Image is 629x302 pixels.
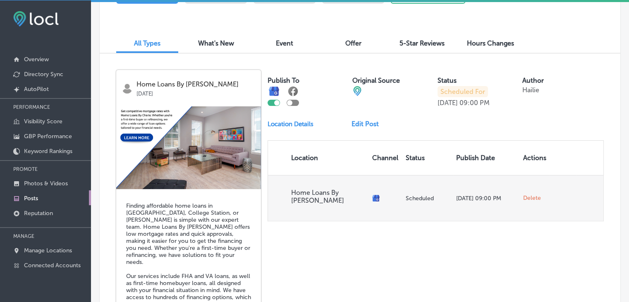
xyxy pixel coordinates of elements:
img: logo_orange.svg [13,13,20,20]
img: f734792b-1d4b-4d13-bfba-8aad8990727c3.png [116,106,261,189]
span: Delete [523,194,541,202]
div: Domain Overview [31,49,74,54]
p: Location Details [268,120,313,128]
img: logo [122,83,132,93]
p: 09:00 PM [459,99,490,107]
img: tab_domain_overview_orange.svg [22,48,29,55]
p: AutoPilot [24,86,49,93]
p: [DATE] 09:00 PM [456,195,517,202]
a: Edit Post [352,120,385,128]
p: Home Loans By [PERSON_NAME] [136,81,255,88]
p: Scheduled For [438,86,488,97]
p: Photos & Videos [24,180,68,187]
div: v 4.0.25 [23,13,41,20]
span: 5-Star Reviews [399,39,445,47]
img: cba84b02adce74ede1fb4a8549a95eca.png [352,86,362,96]
p: Posts [24,195,38,202]
label: Author [522,77,544,84]
span: All Types [134,39,160,47]
p: Hailie [522,86,539,94]
span: Offer [345,39,361,47]
p: Scheduled [406,195,450,202]
p: Directory Sync [24,71,63,78]
img: tab_keywords_by_traffic_grey.svg [82,48,89,55]
label: Publish To [268,77,299,84]
img: website_grey.svg [13,22,20,28]
th: Status [402,141,453,175]
span: Hours Changes [467,39,514,47]
p: Visibility Score [24,118,62,125]
label: Original Source [352,77,400,84]
p: Keyword Rankings [24,148,72,155]
th: Channel [369,141,402,175]
span: What's New [198,39,234,47]
p: GBP Performance [24,133,72,140]
span: Event [276,39,293,47]
p: Manage Locations [24,247,72,254]
p: Home Loans By [PERSON_NAME] [291,189,366,204]
p: [DATE] [136,88,255,97]
p: Reputation [24,210,53,217]
div: Keywords by Traffic [91,49,139,54]
th: Publish Date [453,141,520,175]
label: Status [438,77,457,84]
p: [DATE] [438,99,458,107]
p: Overview [24,56,49,63]
th: Actions [520,141,550,175]
img: fda3e92497d09a02dc62c9cd864e3231.png [13,11,59,26]
div: Domain: [DOMAIN_NAME] [22,22,91,28]
th: Location [268,141,369,175]
p: Connected Accounts [24,262,81,269]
